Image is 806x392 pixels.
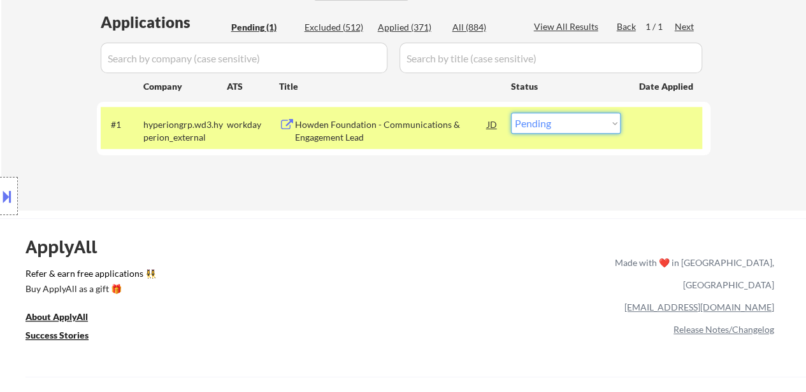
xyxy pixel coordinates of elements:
[25,330,89,340] u: Success Stories
[675,20,695,33] div: Next
[25,311,106,326] a: About ApplyAll
[231,21,295,34] div: Pending (1)
[227,80,279,93] div: ATS
[378,21,442,34] div: Applied (371)
[617,20,637,33] div: Back
[511,74,621,97] div: Status
[610,251,774,296] div: Made with ❤️ in [GEOGRAPHIC_DATA], [GEOGRAPHIC_DATA]
[25,311,88,322] u: About ApplyAll
[101,43,387,73] input: Search by company (case sensitive)
[399,43,702,73] input: Search by title (case sensitive)
[295,118,487,143] div: Howden Foundation - Communications & Engagement Lead
[624,302,774,312] a: [EMAIL_ADDRESS][DOMAIN_NAME]
[101,15,227,30] div: Applications
[305,21,368,34] div: Excluded (512)
[25,329,106,345] a: Success Stories
[227,118,279,131] div: workday
[673,324,774,335] a: Release Notes/Changelog
[639,80,695,93] div: Date Applied
[534,20,602,33] div: View All Results
[279,80,499,93] div: Title
[645,20,675,33] div: 1 / 1
[452,21,516,34] div: All (884)
[486,113,499,136] div: JD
